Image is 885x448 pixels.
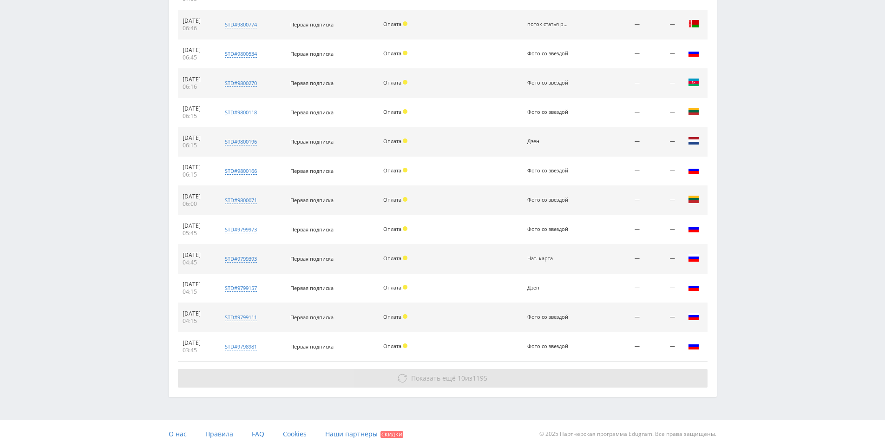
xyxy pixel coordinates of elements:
img: rus.png [688,252,699,264]
td: — [594,274,644,303]
span: FAQ [252,429,264,438]
td: — [594,332,644,362]
span: Оплата [383,50,401,57]
span: Холд [403,343,407,348]
span: Холд [403,314,407,319]
a: О нас [169,420,187,448]
div: Фото со звездой [527,343,569,349]
div: [DATE] [183,76,212,83]
div: std#9800534 [225,50,257,58]
span: Первая подписка [290,21,334,28]
div: Фото со звездой [527,226,569,232]
div: © 2025 Партнёрская программа Edugram. Все права защищены. [447,420,716,448]
div: 06:15 [183,142,212,149]
div: Фото со звездой [527,109,569,115]
a: FAQ [252,420,264,448]
td: — [644,303,680,332]
span: Первая подписка [290,50,334,57]
span: Cookies [283,429,307,438]
img: nld.png [688,135,699,146]
span: Скидки [380,431,403,438]
span: из [411,374,487,382]
span: Холд [403,51,407,55]
div: Дзен [527,138,569,145]
span: Оплата [383,196,401,203]
span: Холд [403,256,407,260]
td: — [594,215,644,244]
td: — [644,40,680,69]
td: — [594,127,644,157]
span: Правила [205,429,233,438]
td: — [594,157,644,186]
span: Холд [403,138,407,143]
span: Первая подписка [290,314,334,321]
span: 10 [458,374,465,382]
div: [DATE] [183,46,212,54]
td: — [644,10,680,40]
span: Оплата [383,79,401,86]
td: — [644,127,680,157]
span: Оплата [383,108,401,115]
td: — [594,244,644,274]
span: Холд [403,21,407,26]
span: Холд [403,109,407,114]
div: 06:16 [183,83,212,91]
div: поток статья рерайт [527,21,569,27]
a: Cookies [283,420,307,448]
img: ltu.png [688,194,699,205]
td: — [594,40,644,69]
span: Холд [403,197,407,202]
div: Фото со звездой [527,314,569,320]
span: Первая подписка [290,343,334,350]
img: ltu.png [688,106,699,117]
img: rus.png [688,340,699,351]
div: [DATE] [183,281,212,288]
span: Наши партнеры [325,429,378,438]
span: Первая подписка [290,197,334,204]
td: — [594,69,644,98]
div: std#9799111 [225,314,257,321]
div: std#9800774 [225,21,257,28]
span: Холд [403,80,407,85]
div: [DATE] [183,164,212,171]
span: Первая подписка [290,79,334,86]
span: Оплата [383,343,401,349]
div: [DATE] [183,310,212,317]
img: rus.png [688,282,699,293]
span: 1195 [472,374,487,382]
div: 05:45 [183,230,212,237]
div: Фото со звездой [527,51,569,57]
div: [DATE] [183,134,212,142]
td: — [594,186,644,215]
div: 03:45 [183,347,212,354]
img: aze.png [688,77,699,88]
div: std#9799393 [225,255,257,263]
img: blr.png [688,18,699,29]
div: std#9800166 [225,167,257,175]
span: Оплата [383,167,401,174]
div: Дзен [527,285,569,291]
td: — [644,98,680,127]
span: О нас [169,429,187,438]
div: std#9798981 [225,343,257,350]
span: Первая подписка [290,284,334,291]
img: rus.png [688,165,699,176]
td: — [644,215,680,244]
div: Фото со звездой [527,168,569,174]
div: Фото со звездой [527,197,569,203]
div: [DATE] [183,105,212,112]
img: rus.png [688,311,699,322]
td: — [644,186,680,215]
div: [DATE] [183,17,212,25]
div: Фото со звездой [527,80,569,86]
td: — [594,10,644,40]
div: 06:45 [183,54,212,61]
span: Показать ещё [411,374,456,382]
span: Холд [403,226,407,231]
span: Первая подписка [290,167,334,174]
img: rus.png [688,223,699,234]
div: 04:15 [183,288,212,296]
div: 06:15 [183,112,212,120]
td: — [594,98,644,127]
span: Оплата [383,255,401,262]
